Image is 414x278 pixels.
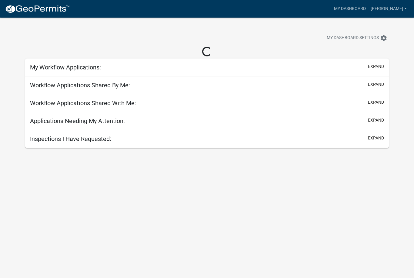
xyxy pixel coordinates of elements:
button: expand [368,99,384,106]
button: expand [368,81,384,88]
button: expand [368,63,384,70]
h5: Workflow Applications Shared With Me: [30,99,136,107]
h5: Workflow Applications Shared By Me: [30,82,130,89]
i: settings [380,35,387,42]
button: My Dashboard Settingssettings [322,32,392,44]
h5: Applications Needing My Attention: [30,117,125,125]
a: [PERSON_NAME] [368,3,409,15]
span: My Dashboard Settings [327,35,379,42]
button: expand [368,117,384,123]
a: My Dashboard [332,3,368,15]
h5: My Workflow Applications: [30,64,101,71]
h5: Inspections I Have Requested: [30,135,111,142]
button: expand [368,135,384,141]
